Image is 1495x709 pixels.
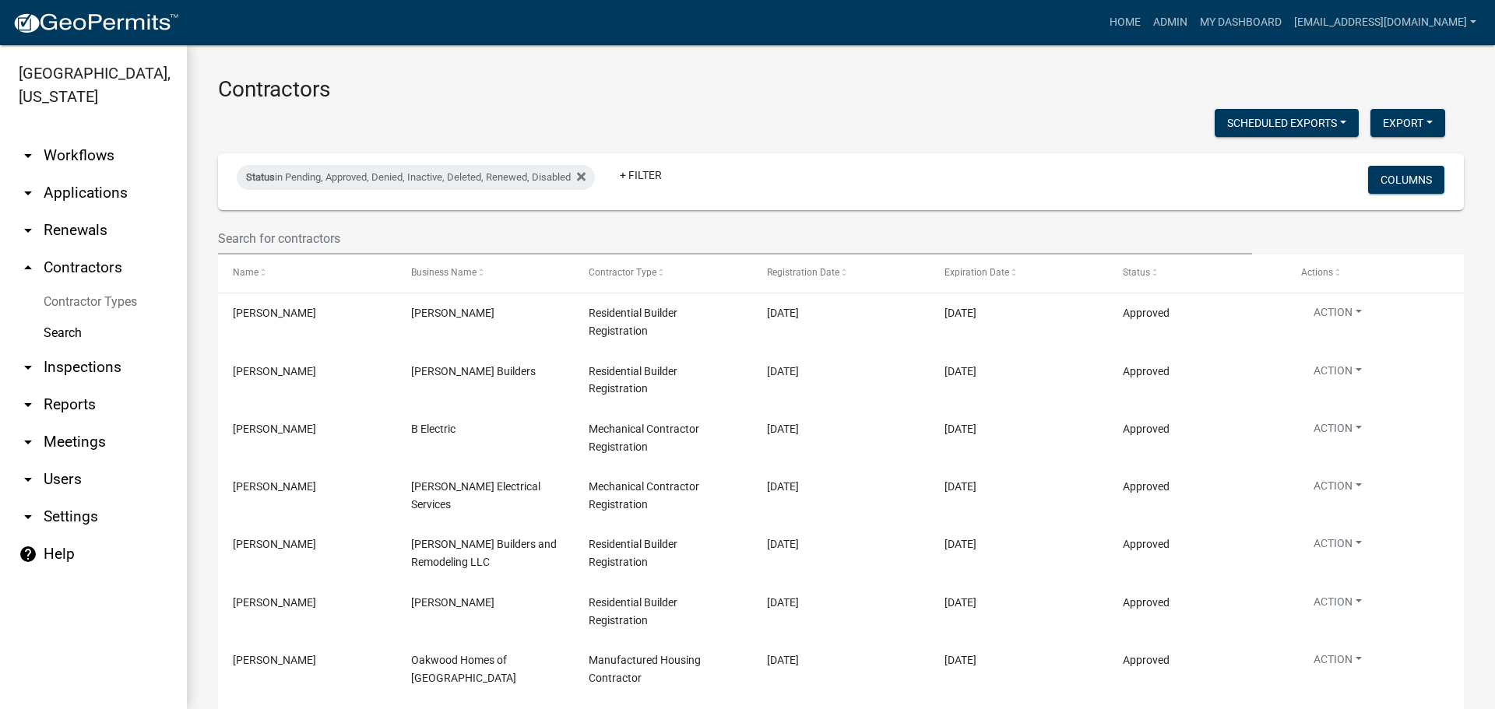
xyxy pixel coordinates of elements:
button: Scheduled Exports [1215,109,1359,137]
span: Daniel Jachens [233,365,316,377]
span: Matthew Hudson [411,307,494,319]
span: 10/31/2025 [944,480,976,493]
span: Contractor Type [589,267,656,278]
i: arrow_drop_down [19,470,37,489]
span: Business Name [411,267,477,278]
span: Approved [1123,538,1170,550]
button: Action [1301,478,1374,500]
span: Chris Bundrick [233,423,316,435]
div: in Pending, Approved, Denied, Inactive, Deleted, Renewed, Disabled [237,165,595,190]
input: Search for contractors [218,223,1252,254]
span: Residential Builder Registration [589,307,677,337]
span: 06/30/2026 [944,596,976,609]
span: Residential Builder Registration [589,365,677,395]
span: Expiration Date [944,267,1009,278]
h3: Contractors [218,76,1464,103]
datatable-header-cell: Status [1108,254,1286,292]
span: Name [233,267,259,278]
span: 07/30/2025 [767,654,799,666]
datatable-header-cell: Name [218,254,396,292]
span: Chris Morgan [233,538,316,550]
a: + Filter [607,161,674,189]
button: Action [1301,304,1374,327]
span: Actions [1301,267,1333,278]
span: 10/31/2025 [944,423,976,435]
span: Approved [1123,654,1170,666]
span: 08/04/2025 [767,538,799,550]
span: Approved [1123,307,1170,319]
span: Approved [1123,365,1170,377]
button: Action [1301,363,1374,385]
span: 07/31/2025 [767,596,799,609]
span: Oakwood Homes of Greenwood [411,654,516,684]
span: Status [246,171,275,183]
span: Approved [1123,480,1170,493]
span: Approved [1123,423,1170,435]
span: Registration Date [767,267,839,278]
i: help [19,545,37,563]
span: 06/30/2026 [944,307,976,319]
a: My Dashboard [1194,8,1288,37]
datatable-header-cell: Business Name [396,254,575,292]
button: Action [1301,594,1374,616]
i: arrow_drop_down [19,395,37,414]
datatable-header-cell: Actions [1286,254,1464,292]
datatable-header-cell: Expiration Date [930,254,1108,292]
span: B Electric [411,423,456,435]
datatable-header-cell: Registration Date [752,254,930,292]
button: Export [1370,109,1445,137]
span: 06/30/2026 [944,365,976,377]
span: Status [1123,267,1150,278]
span: Manufactured Housing Contractor [589,654,701,684]
span: James Rudder [233,596,316,609]
span: 08/08/2025 [767,365,799,377]
button: Columns [1368,166,1444,194]
i: arrow_drop_down [19,184,37,202]
span: Morgan Builders and Remodeling LLC [411,538,557,568]
i: arrow_drop_down [19,507,37,526]
span: Residential Builder Registration [589,538,677,568]
span: Matthew Hudson [233,307,316,319]
a: [EMAIL_ADDRESS][DOMAIN_NAME] [1288,8,1483,37]
span: Brandon Davis [233,654,316,666]
a: Home [1103,8,1147,37]
span: 06/30/2026 [944,654,976,666]
i: arrow_drop_down [19,433,37,451]
datatable-header-cell: Contractor Type [574,254,752,292]
i: arrow_drop_down [19,221,37,240]
span: Justin Quarles [233,480,316,493]
span: Mechanical Contractor Registration [589,423,699,453]
button: Action [1301,651,1374,674]
span: 08/07/2025 [767,423,799,435]
i: arrow_drop_down [19,358,37,377]
span: Quarles Electrical Services [411,480,540,511]
a: Admin [1147,8,1194,37]
span: Daniel Builders [411,365,536,377]
button: Action [1301,420,1374,443]
span: 08/11/2025 [767,307,799,319]
span: Mechanical Contractor Registration [589,480,699,511]
i: arrow_drop_down [19,146,37,165]
span: Approved [1123,596,1170,609]
button: Action [1301,535,1374,558]
span: 08/04/2025 [767,480,799,493]
span: 06/30/2026 [944,538,976,550]
span: James Rudder [411,596,494,609]
i: arrow_drop_up [19,258,37,277]
span: Residential Builder Registration [589,596,677,627]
